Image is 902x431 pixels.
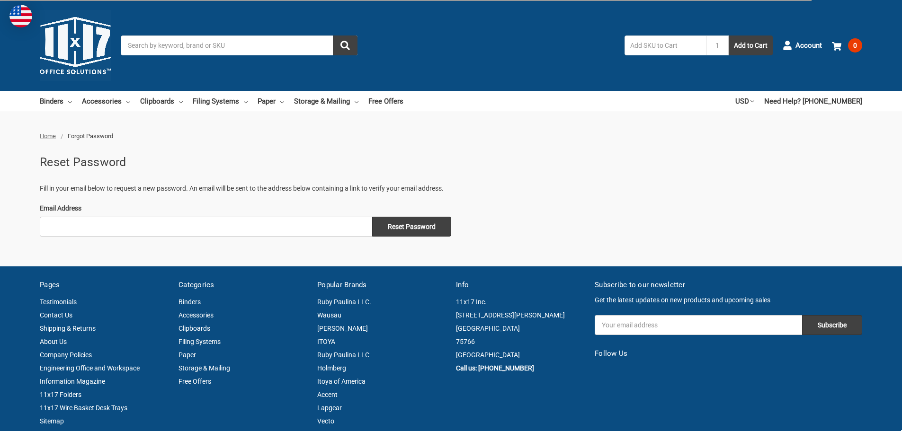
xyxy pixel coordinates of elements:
h5: Categories [179,280,307,290]
a: Clipboards [179,325,210,332]
p: Fill in your email below to request a new password. An email will be sent to the address below co... [40,184,862,194]
a: Paper [179,351,196,359]
a: Filing Systems [179,338,221,345]
h2: Reset Password [40,153,862,171]
a: Accessories [82,91,130,112]
a: Itoya of America [317,378,366,385]
a: Paper [258,91,284,112]
a: Wausau [317,311,341,319]
a: Engineering Office and Workspace Information Magazine [40,364,140,385]
a: ITOYA [317,338,335,345]
a: Account [783,33,822,58]
button: Add to Cart [729,35,773,55]
a: Call us: [PHONE_NUMBER] [456,364,534,372]
a: Binders [40,91,72,112]
p: Get the latest updates on new products and upcoming sales [595,295,862,305]
label: Email Address [40,203,451,213]
a: Clipboards [140,91,183,112]
a: 11x17 Wire Basket Desk Trays [40,404,127,412]
a: Sitemap [40,417,64,425]
a: About Us [40,338,67,345]
h5: Info [456,280,585,290]
input: Search by keyword, brand or SKU [121,35,357,55]
span: 0 [848,38,862,53]
a: 11x17 Folders [40,391,81,398]
input: Your email address [595,315,802,335]
a: Company Policies [40,351,92,359]
a: USD [735,91,754,112]
a: Binders [179,298,201,306]
a: Testimonials [40,298,77,306]
h5: Follow Us [595,348,862,359]
a: Accent [317,391,338,398]
a: Need Help? [PHONE_NUMBER] [764,91,862,112]
a: Free Offers [179,378,211,385]
img: duty and tax information for United States [9,5,32,27]
a: Holmberg [317,364,346,372]
input: Subscribe [802,315,862,335]
a: Lapgear [317,404,342,412]
a: Shipping & Returns [40,325,96,332]
img: 11x17.com [40,10,111,81]
input: Add SKU to Cart [625,35,706,55]
a: Storage & Mailing [179,364,230,372]
input: Reset Password [372,217,451,237]
address: 11x17 Inc. [STREET_ADDRESS][PERSON_NAME] [GEOGRAPHIC_DATA] 75766 [GEOGRAPHIC_DATA] [456,295,585,361]
a: Contact Us [40,311,72,319]
h5: Subscribe to our newsletter [595,280,862,290]
span: Account [795,40,822,51]
a: Storage & Mailing [294,91,358,112]
a: Accessories [179,311,214,319]
a: 0 [832,33,862,58]
a: Free Offers [368,91,403,112]
a: Filing Systems [193,91,248,112]
a: [PERSON_NAME] [317,325,368,332]
a: Ruby Paulina LLC. [317,298,371,306]
a: Vecto [317,417,334,425]
h5: Popular Brands [317,280,446,290]
a: Ruby Paulina LLC [317,351,369,359]
a: Home [40,132,56,140]
span: Forgot Password [68,132,113,140]
h5: Pages [40,280,169,290]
